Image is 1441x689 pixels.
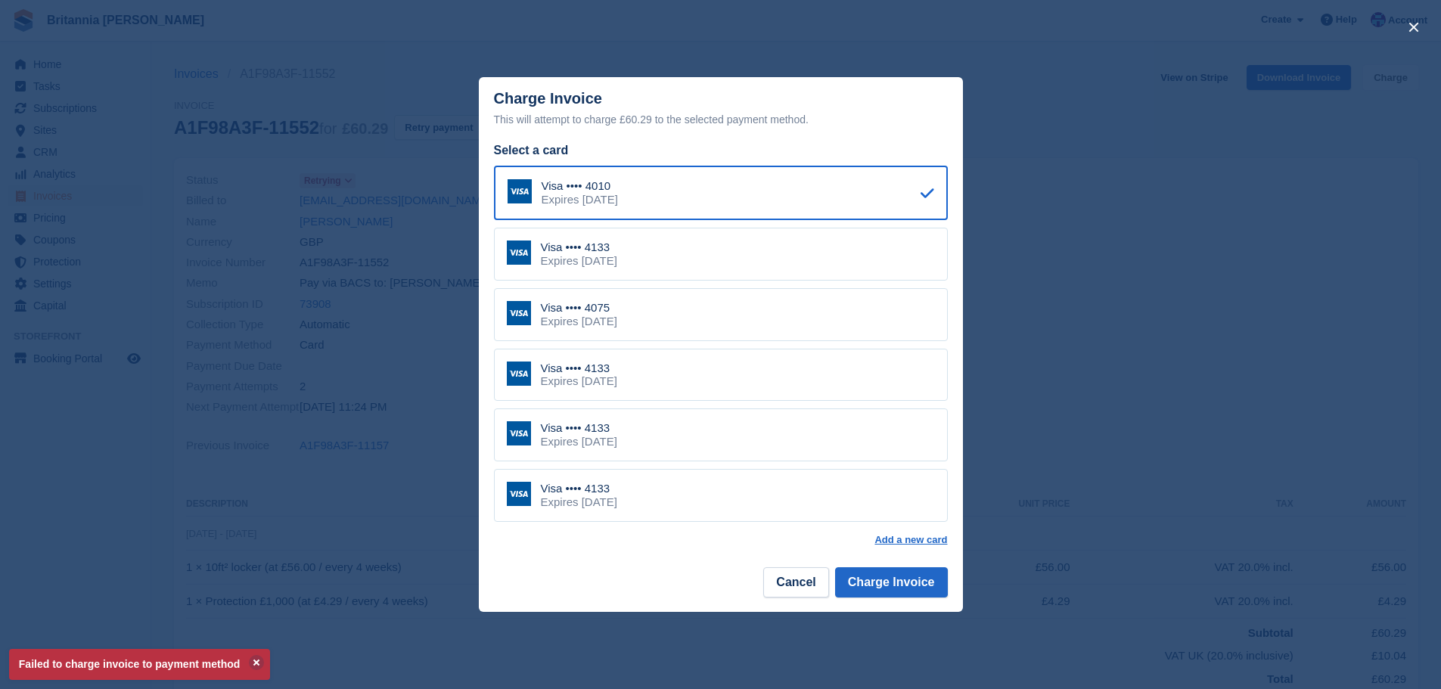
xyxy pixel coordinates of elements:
[507,421,531,445] img: Visa Logo
[541,362,617,375] div: Visa •••• 4133
[541,495,617,509] div: Expires [DATE]
[9,649,270,680] p: Failed to charge invoice to payment method
[835,567,948,597] button: Charge Invoice
[541,421,617,435] div: Visa •••• 4133
[494,110,948,129] div: This will attempt to charge £60.29 to the selected payment method.
[541,374,617,388] div: Expires [DATE]
[508,179,532,203] img: Visa Logo
[1402,15,1426,39] button: close
[541,241,617,254] div: Visa •••• 4133
[507,482,531,506] img: Visa Logo
[507,362,531,386] img: Visa Logo
[763,567,828,597] button: Cancel
[507,241,531,265] img: Visa Logo
[542,179,618,193] div: Visa •••• 4010
[494,90,948,129] div: Charge Invoice
[541,301,617,315] div: Visa •••• 4075
[541,435,617,448] div: Expires [DATE]
[507,301,531,325] img: Visa Logo
[494,141,948,160] div: Select a card
[874,534,947,546] a: Add a new card
[541,482,617,495] div: Visa •••• 4133
[542,193,618,206] div: Expires [DATE]
[541,254,617,268] div: Expires [DATE]
[541,315,617,328] div: Expires [DATE]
